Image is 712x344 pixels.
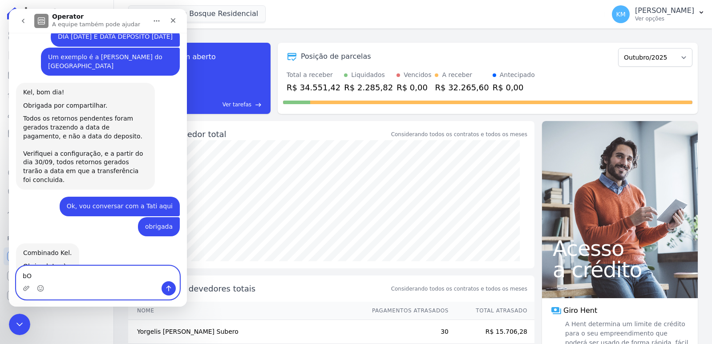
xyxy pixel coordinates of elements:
[605,2,712,27] button: KM [PERSON_NAME] Ver opções
[7,74,171,188] div: Adriane diz…
[9,314,30,335] iframe: Intercom live chat
[7,188,171,208] div: Kerolayne diz…
[9,9,187,307] iframe: Intercom live chat
[128,5,266,22] button: Morada Do Bosque Residencial
[7,235,70,267] div: Combinado Kel.Obrigada! = )
[139,4,156,20] button: Início
[4,27,110,45] a: Visão Geral
[32,39,171,67] div: Um exemplo é a [PERSON_NAME] do [GEOGRAPHIC_DATA]
[14,79,139,88] div: Kel, bom dia!
[404,70,431,80] div: Vencidos
[616,11,625,17] span: KM
[391,130,527,138] div: Considerando todos os contratos e todos os meses
[449,320,534,344] td: R$ 15.706,28
[7,233,106,244] div: Plataformas
[301,51,371,62] div: Posição de parcelas
[7,39,171,74] div: Kerolayne diz…
[148,128,389,140] div: Saldo devedor total
[4,125,110,142] a: Minha Carteira
[128,320,364,344] td: Yorgelis [PERSON_NAME] Subero
[4,105,110,123] a: Clientes
[7,18,171,39] div: Kerolayne diz…
[396,81,431,93] div: R$ 0,00
[136,214,164,223] div: obrigada
[493,81,535,93] div: R$ 0,00
[28,276,35,283] button: Selecionador de Emoji
[58,193,164,202] div: Ok, vou conversar com a Tati aqui
[442,70,472,80] div: A receber
[4,203,110,221] a: Troca de Arquivos
[8,257,170,272] textarea: Envie uma mensagem...
[14,240,63,249] div: Combinado Kel.
[391,285,527,293] span: Considerando todos os contratos e todos os meses
[4,66,110,84] a: Parcelas
[435,81,489,93] div: R$ 32.265,60
[14,105,139,175] div: Todos os retornos pendentes foram gerados trazendo a data de pagamento, e não a data do deposito....
[129,208,171,228] div: obrigada
[153,272,167,287] button: Enviar uma mensagem
[449,302,534,320] th: Total Atrasado
[4,85,110,103] a: Lotes
[14,93,139,101] div: Obrigada por compartilhar.
[14,276,21,283] button: Upload do anexo
[4,46,110,64] a: Contratos
[4,267,110,285] a: Conta Hent
[364,320,449,344] td: 30
[287,70,340,80] div: Total a receber
[553,259,687,280] span: a crédito
[14,253,63,262] div: Obrigada! = )
[364,302,449,320] th: Pagamentos Atrasados
[344,81,393,93] div: R$ 2.285,82
[635,15,694,22] p: Ver opções
[7,74,146,181] div: Kel, bom dia!Obrigada por compartilhar.Todos os retornos pendentes foram gerados trazendo a data ...
[222,101,251,109] span: Ver tarefas
[4,164,110,182] a: Crédito
[39,44,164,61] div: Um exemplo é a [PERSON_NAME] do [GEOGRAPHIC_DATA]
[43,11,131,20] p: A equipe também pode ajudar
[51,188,171,207] div: Ok, vou conversar com a Tati aqui
[128,302,364,320] th: Nome
[4,144,110,162] a: Transferências
[7,235,171,274] div: Adriane diz…
[148,283,389,295] span: Principais devedores totais
[182,101,262,109] a: Ver tarefas east
[42,18,171,38] div: DIA [DATE] E DATA DEPOSITO [DATE]
[553,238,687,259] span: Acesso
[255,101,262,108] span: east
[563,305,597,316] span: Giro Hent
[7,208,171,235] div: Kerolayne diz…
[500,70,535,80] div: Antecipado
[49,24,164,32] div: DIA [DATE] E DATA DEPOSITO [DATE]
[287,81,340,93] div: R$ 34.551,42
[351,70,385,80] div: Liquidados
[4,183,110,201] a: Negativação
[635,6,694,15] p: [PERSON_NAME]
[156,4,172,20] div: Fechar
[4,247,110,265] a: Recebíveis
